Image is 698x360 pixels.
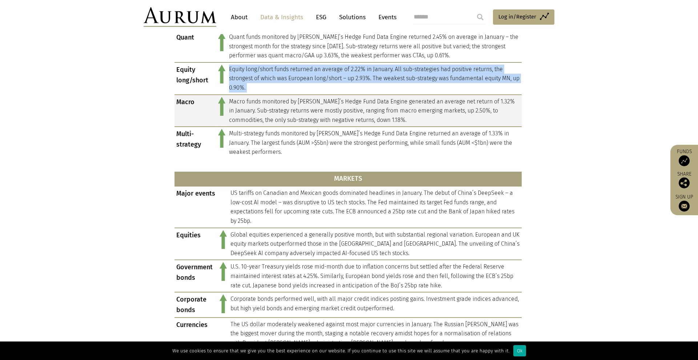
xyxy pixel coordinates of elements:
td: Major events [174,186,218,228]
div: Share [674,172,694,188]
a: ESG [312,11,330,24]
td: U.S. 10-year Treasury yields rose mid-month due to inflation concerns but settled after the Feder... [229,260,522,292]
a: About [227,11,251,24]
input: Submit [473,10,488,24]
td: Currencies [174,318,218,350]
td: Multi-strategy funds monitored by [PERSON_NAME]’s Hedge Fund Data Engine returned an average of 1... [227,127,522,159]
td: US tariffs on Canadian and Mexican goods dominated headlines in January. The debut of China’s Dee... [229,186,522,228]
td: Quant funds monitored by [PERSON_NAME]’s Hedge Fund Data Engine returned 2.45% on average in Janu... [227,30,522,62]
td: Equities [174,228,218,260]
td: Corporate bonds performed well, with all major credit indices posting gains. Investment grade ind... [229,292,522,318]
td: Global equities experienced a generally positive month, but with substantial regional variation. ... [229,228,522,260]
a: Solutions [336,11,369,24]
td: Multi-strategy [174,127,216,159]
td: Quant [174,30,216,62]
td: Equity long/short [174,62,216,95]
td: Corporate bonds [174,292,218,318]
img: Aurum [144,7,216,27]
td: Macro funds monitored by [PERSON_NAME]’s Hedge Fund Data Engine generated an average net return o... [227,95,522,127]
td: The US dollar moderately weakened against most major currencies in January. The Russian [PERSON_N... [229,318,522,350]
span: Log in/Register [498,12,536,21]
a: Data & Insights [257,11,307,24]
a: Events [375,11,397,24]
td: Equity long/short funds returned an average of 2.22% in January. All sub-strategies had positive ... [227,62,522,95]
img: Share this post [679,177,690,188]
img: Sign up to our newsletter [679,201,690,212]
a: Sign up [674,194,694,212]
a: Log in/Register [493,9,554,25]
a: Funds [674,148,694,166]
th: MARKETS [174,172,522,186]
td: Macro [174,95,216,127]
div: Ok [513,345,526,356]
td: Government bonds [174,260,218,292]
img: Access Funds [679,155,690,166]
